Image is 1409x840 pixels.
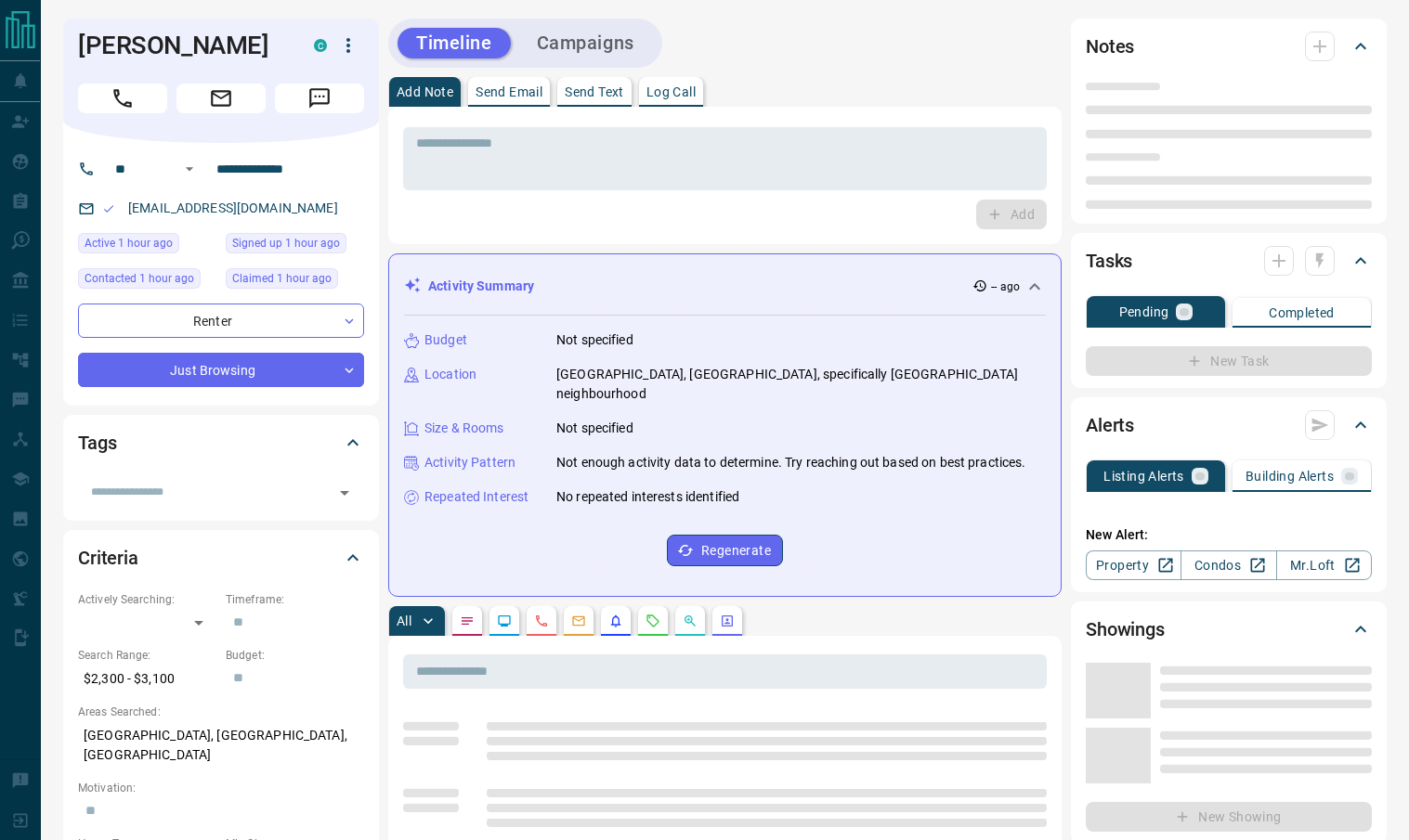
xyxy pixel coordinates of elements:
p: Motivation: [78,780,364,796]
div: Criteria [78,536,364,580]
span: Signed up 1 hour ago [232,234,340,252]
p: Activity Summary [428,277,534,296]
p: Completed [1269,306,1335,319]
p: Add Note [397,85,453,98]
p: [GEOGRAPHIC_DATA], [GEOGRAPHIC_DATA], [GEOGRAPHIC_DATA] [78,720,364,770]
p: Not specified [556,419,633,438]
p: Repeated Interest [424,487,528,507]
p: Timeframe: [226,591,364,608]
p: Send Email [476,85,542,98]
svg: Calls [534,614,549,628]
p: Budget [424,330,467,350]
p: Actively Searching: [78,591,216,608]
span: Email [176,84,266,113]
div: Tags [78,420,364,465]
div: Alerts [1086,403,1372,447]
p: No repeated interests identified [556,487,739,507]
p: Not specified [556,330,633,350]
p: Search Range: [78,647,216,664]
svg: Notes [460,614,475,628]
p: New Alert: [1086,525,1372,545]
p: All [397,614,411,627]
svg: Agent Actions [720,614,735,628]
p: Location [424,365,476,384]
div: condos.ca [314,39,327,52]
div: Fri Sep 12 2025 [226,233,364,259]
a: Property [1086,550,1181,580]
button: Timeline [398,28,511,58]
p: Not enough activity data to determine. Try reaching out based on best practices. [556,453,1026,472]
svg: Emails [571,614,586,628]
div: Fri Sep 12 2025 [78,268,216,294]
button: Open [332,480,358,506]
p: Send Text [565,85,624,98]
a: Mr.Loft [1276,550,1372,580]
h2: Showings [1086,614,1165,644]
svg: Email Valid [102,202,115,215]
span: Contacted 1 hour ago [85,269,194,288]
h2: Tags [78,428,116,458]
h1: [PERSON_NAME] [78,31,286,60]
div: Renter [78,304,364,338]
div: Just Browsing [78,353,364,387]
p: Areas Searched: [78,704,364,720]
span: Message [275,84,364,113]
button: Open [178,158,201,180]
div: Notes [1086,24,1372,69]
div: Fri Sep 12 2025 [226,268,364,294]
p: -- ago [991,278,1020,295]
a: Condos [1181,550,1276,580]
p: Listing Alerts [1103,470,1184,483]
h2: Notes [1086,32,1134,61]
div: Fri Sep 12 2025 [78,233,216,259]
span: Active 1 hour ago [85,234,173,252]
span: Claimed 1 hour ago [232,269,332,288]
p: Log Call [646,85,696,98]
svg: Requests [646,614,660,628]
p: Pending [1119,305,1169,318]
div: Tasks [1086,239,1372,283]
p: $2,300 - $3,100 [78,664,216,694]
p: Building Alerts [1246,470,1334,483]
h2: Criteria [78,543,138,573]
h2: Alerts [1086,410,1134,440]
h2: Tasks [1086,246,1132,276]
div: Activity Summary-- ago [404,269,1046,304]
p: Budget: [226,647,364,664]
svg: Listing Alerts [608,614,623,628]
p: Size & Rooms [424,419,504,438]
button: Campaigns [518,28,653,58]
p: [GEOGRAPHIC_DATA], [GEOGRAPHIC_DATA], specifically [GEOGRAPHIC_DATA] neighbourhood [556,365,1046,404]
a: [EMAIL_ADDRESS][DOMAIN_NAME] [128,200,338,215]
span: Call [78,84,167,113]
svg: Lead Browsing Activity [497,614,512,628]
svg: Opportunities [683,614,698,628]
div: Showings [1086,607,1372,652]
button: Regenerate [667,535,783,566]
p: Activity Pattern [424,453,515,472]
